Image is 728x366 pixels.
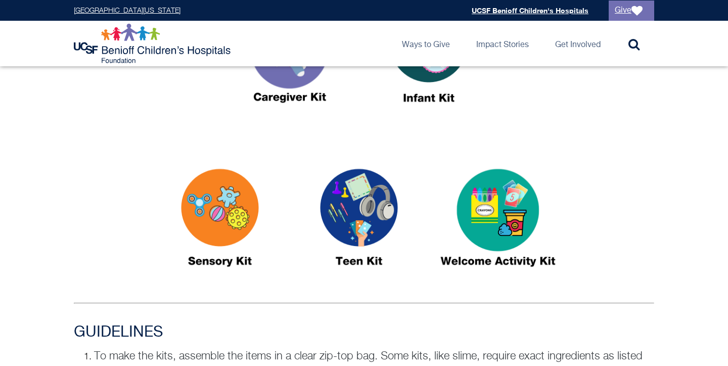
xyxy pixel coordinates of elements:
a: Get Involved [547,21,609,66]
a: Give [609,1,654,21]
a: UCSF Benioff Children's Hospitals [472,6,588,15]
a: Impact Stories [468,21,537,66]
h3: GUIDELINES [74,323,654,342]
a: [GEOGRAPHIC_DATA][US_STATE] [74,7,180,14]
img: Teen Kit [296,149,422,295]
img: Activity Kits [435,149,561,295]
img: Sensory Kits [157,149,283,295]
a: Ways to Give [394,21,458,66]
img: Logo for UCSF Benioff Children's Hospitals Foundation [74,23,233,64]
